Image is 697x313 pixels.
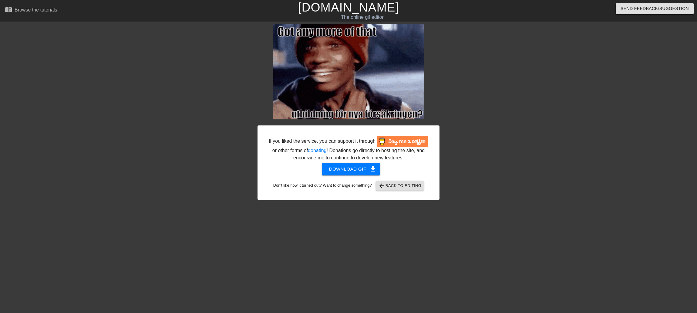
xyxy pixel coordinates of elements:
[369,165,377,173] span: get_app
[308,148,326,153] a: donating
[621,5,689,12] span: Send Feedback/Suggestion
[273,24,424,119] img: QDi11gVX.gif
[329,165,373,173] span: Download gif
[378,182,386,189] span: arrow_back
[298,1,399,14] a: [DOMAIN_NAME]
[616,3,694,14] button: Send Feedback/Suggestion
[15,7,59,12] div: Browse the tutorials!
[377,136,428,147] img: Buy Me A Coffee
[378,182,422,189] span: Back to Editing
[322,163,380,175] button: Download gif
[5,6,12,13] span: menu_book
[235,14,489,21] div: The online gif editor
[317,166,380,171] a: Download gif
[268,136,429,161] div: If you liked the service, you can support it through or other forms of ! Donations go directly to...
[267,181,430,191] div: Don't like how it turned out? Want to change something?
[5,6,59,15] a: Browse the tutorials!
[376,181,424,191] button: Back to Editing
